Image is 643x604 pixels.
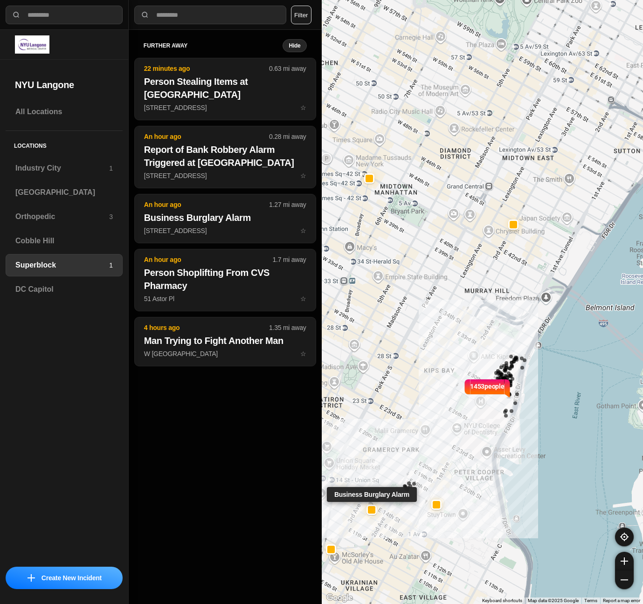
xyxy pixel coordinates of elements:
[144,132,269,141] p: An hour ago
[144,334,306,347] h2: Man Trying to Fight Another Man
[15,235,113,247] h3: Cobble Hill
[269,323,306,332] p: 1.35 mi away
[144,200,269,209] p: An hour ago
[300,227,306,234] span: star
[15,211,109,222] h3: Orthopedic
[603,598,640,603] a: Report a map error
[134,194,316,243] button: An hour ago1.27 mi awayBusiness Burglary Alarm[STREET_ADDRESS]star
[134,226,316,234] a: An hour ago1.27 mi awayBusiness Burglary Alarm[STREET_ADDRESS]star
[144,323,269,332] p: 4 hours ago
[144,42,283,49] h5: further away
[6,278,123,301] a: DC Capitol
[6,131,123,157] h5: Locations
[144,64,269,73] p: 22 minutes ago
[324,592,355,604] a: Open this area in Google Maps (opens a new window)
[283,39,306,52] button: Hide
[134,58,316,120] button: 22 minutes ago0.63 mi awayPerson Stealing Items at [GEOGRAPHIC_DATA][STREET_ADDRESS]star
[109,212,113,221] p: 3
[144,75,306,101] h2: Person Stealing Items at [GEOGRAPHIC_DATA]
[289,42,300,49] small: Hide
[615,528,634,546] button: recenter
[300,104,306,111] span: star
[15,187,113,198] h3: [GEOGRAPHIC_DATA]
[144,143,306,169] h2: Report of Bank Robbery Alarm Triggered at [GEOGRAPHIC_DATA]
[528,598,579,603] span: Map data ©2025 Google
[144,103,306,112] p: [STREET_ADDRESS]
[134,317,316,366] button: 4 hours ago1.35 mi awayMan Trying to Fight Another ManW [GEOGRAPHIC_DATA]star
[134,103,316,111] a: 22 minutes ago0.63 mi awayPerson Stealing Items at [GEOGRAPHIC_DATA][STREET_ADDRESS]star
[12,10,21,20] img: search
[6,101,123,123] a: All Locations
[269,132,306,141] p: 0.28 mi away
[15,163,109,174] h3: Industry City
[327,487,417,502] div: Business Burglary Alarm
[620,533,629,541] img: recenter
[134,249,316,311] button: An hour ago1.7 mi awayPerson Shoplifting From CVS Pharmacy51 Astor Plstar
[300,295,306,302] span: star
[15,35,49,54] img: logo
[41,573,102,583] p: Create New Incident
[109,261,113,270] p: 1
[291,6,311,24] button: Filter
[470,382,505,402] p: 1453 people
[621,576,628,583] img: zoom-out
[134,126,316,188] button: An hour ago0.28 mi awayReport of Bank Robbery Alarm Triggered at [GEOGRAPHIC_DATA][STREET_ADDRESS...
[6,254,123,276] a: Superblock1
[134,350,316,357] a: 4 hours ago1.35 mi awayMan Trying to Fight Another ManW [GEOGRAPHIC_DATA]star
[28,574,35,582] img: icon
[615,570,634,589] button: zoom-out
[144,171,306,180] p: [STREET_ADDRESS]
[6,230,123,252] a: Cobble Hill
[367,505,377,515] button: Business Burglary Alarm
[482,597,522,604] button: Keyboard shortcuts
[505,378,512,398] img: notch
[134,295,316,302] a: An hour ago1.7 mi awayPerson Shoplifting From CVS Pharmacy51 Astor Plstar
[584,598,597,603] a: Terms (opens in new tab)
[463,378,470,398] img: notch
[15,106,113,117] h3: All Locations
[324,592,355,604] img: Google
[6,157,123,179] a: Industry City1
[144,255,273,264] p: An hour ago
[144,349,306,358] p: W [GEOGRAPHIC_DATA]
[269,200,306,209] p: 1.27 mi away
[15,78,113,91] h2: NYU Langone
[140,10,150,20] img: search
[109,164,113,173] p: 1
[269,64,306,73] p: 0.63 mi away
[273,255,306,264] p: 1.7 mi away
[6,206,123,228] a: Orthopedic3
[6,567,123,589] button: iconCreate New Incident
[144,266,306,292] h2: Person Shoplifting From CVS Pharmacy
[15,260,109,271] h3: Superblock
[144,211,306,224] h2: Business Burglary Alarm
[6,181,123,204] a: [GEOGRAPHIC_DATA]
[15,284,113,295] h3: DC Capitol
[621,557,628,565] img: zoom-in
[144,294,306,303] p: 51 Astor Pl
[144,226,306,235] p: [STREET_ADDRESS]
[300,172,306,179] span: star
[300,350,306,357] span: star
[615,552,634,570] button: zoom-in
[134,172,316,179] a: An hour ago0.28 mi awayReport of Bank Robbery Alarm Triggered at [GEOGRAPHIC_DATA][STREET_ADDRESS...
